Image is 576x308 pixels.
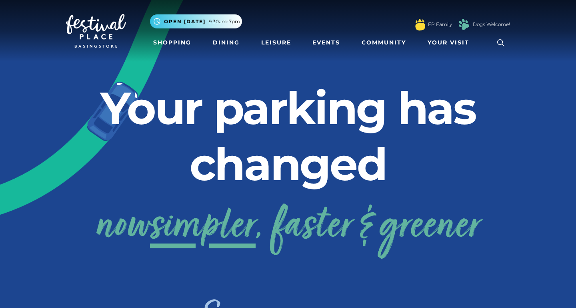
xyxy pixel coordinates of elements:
[150,35,194,50] a: Shopping
[66,80,510,192] h2: Your parking has changed
[473,21,510,28] a: Dogs Welcome!
[309,35,343,50] a: Events
[150,195,256,259] span: simpler
[210,35,243,50] a: Dining
[428,38,469,47] span: Your Visit
[428,21,452,28] a: FP Family
[164,18,206,25] span: Open [DATE]
[209,18,240,25] span: 9.30am-7pm
[96,195,480,259] a: nowsimpler, faster & greener
[66,14,126,48] img: Festival Place Logo
[150,14,242,28] button: Open [DATE] 9.30am-7pm
[258,35,294,50] a: Leisure
[424,35,476,50] a: Your Visit
[358,35,409,50] a: Community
